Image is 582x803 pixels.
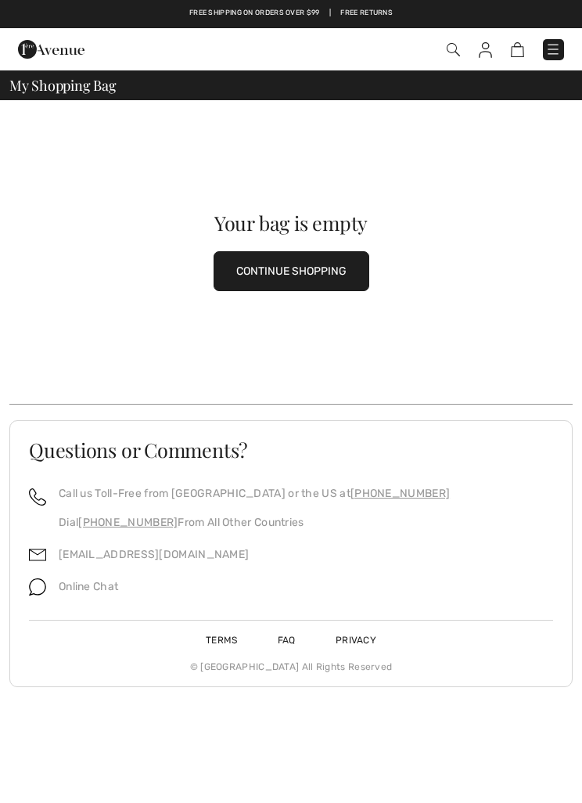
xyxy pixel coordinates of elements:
[511,42,524,57] img: Shopping Bag
[340,8,393,19] a: Free Returns
[350,487,450,500] a: [PHONE_NUMBER]
[447,43,460,56] img: Search
[479,42,492,58] img: My Info
[259,635,314,646] a: FAQ
[18,42,84,56] a: 1ère Avenue
[18,34,84,65] img: 1ère Avenue
[214,251,369,291] button: CONTINUE SHOPPING
[329,8,331,19] span: |
[59,548,249,561] a: [EMAIL_ADDRESS][DOMAIN_NAME]
[29,440,553,459] h3: Questions or Comments?
[29,647,553,674] div: © [GEOGRAPHIC_DATA] All Rights Reserved
[317,635,395,646] a: Privacy
[59,514,450,531] p: Dial From All Other Countries
[78,516,178,529] a: [PHONE_NUMBER]
[187,635,257,646] a: Terms
[38,213,544,232] div: Your bag is empty
[29,546,46,564] img: email
[9,78,117,92] span: My Shopping Bag
[545,41,561,57] img: Menu
[59,485,450,502] p: Call us Toll-Free from [GEOGRAPHIC_DATA] or the US at
[29,488,46,506] img: call
[189,8,320,19] a: Free shipping on orders over $99
[59,580,118,593] span: Online Chat
[29,578,46,596] img: chat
